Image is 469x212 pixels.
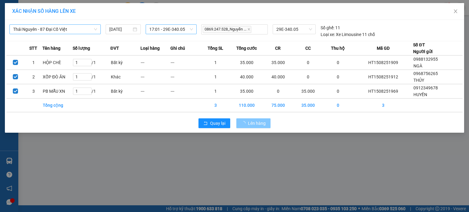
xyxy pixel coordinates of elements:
span: Tổng SL [208,45,223,52]
td: 35.000 [231,84,263,99]
span: HUYỀN [413,92,427,97]
span: close [247,28,250,31]
td: 1 [24,56,42,70]
span: Tổng cước [236,45,257,52]
span: close [453,9,458,14]
td: 40.000 [231,70,263,84]
span: Thu hộ [331,45,345,52]
span: NGÀ [413,63,422,68]
span: ĐVT [111,45,119,52]
span: 0869.247.528_Nguyễn ... [203,26,251,33]
input: 15/08/2025 [109,26,132,33]
td: --- [140,84,170,99]
td: 0 [293,70,323,84]
span: rollback [203,121,208,126]
td: Bất kỳ [111,56,140,70]
td: 0 [323,56,353,70]
button: Lên hàng [236,118,271,128]
span: Lên hàng [248,120,266,127]
span: Loại hàng [140,45,160,52]
span: 17:01 - 29E-340.05 [149,25,193,34]
td: 75.000 [263,99,293,112]
td: --- [170,70,200,84]
td: 1 [201,70,231,84]
span: Ghi chú [170,45,185,52]
td: Tổng cộng [42,99,72,112]
span: CR [275,45,281,52]
div: Xe Limousine 11 chỗ [321,31,375,38]
td: --- [170,56,200,70]
td: 3 [201,99,231,112]
span: loading [241,121,248,125]
td: 0 [323,99,353,112]
td: 35.000 [231,56,263,70]
td: Bất kỳ [111,84,140,99]
td: 3 [24,84,42,99]
td: 0 [323,84,353,99]
button: rollbackQuay lại [198,118,230,128]
span: Số ghế: [321,24,334,31]
td: --- [170,84,200,99]
span: Loại xe: [321,31,335,38]
td: 35.000 [293,99,323,112]
td: HT1508251969 [353,84,413,99]
div: 11 [321,24,340,31]
td: Khác [111,70,140,84]
td: 1 [201,84,231,99]
td: 3 [353,99,413,112]
button: Close [447,3,464,20]
td: 110.000 [231,99,263,112]
div: Số ĐT Người gửi [413,41,433,55]
td: --- [140,56,170,70]
td: 1 [201,56,231,70]
td: 40.000 [263,70,293,84]
td: HT1508251912 [353,70,413,84]
td: 0 [263,84,293,99]
td: HT1508251909 [353,56,413,70]
td: 35.000 [293,84,323,99]
td: / 1 [73,70,111,84]
span: 0988132955 [413,57,438,62]
span: 0912349678 [413,85,438,90]
td: XỐP ĐÒ ĂN [42,70,72,84]
span: THỦY [413,78,424,83]
span: Thái Nguyên - 87 Đại Cồ Việt [13,25,97,34]
span: CC [305,45,311,52]
td: HỘP CHÈ [42,56,72,70]
span: Mã GD [377,45,390,52]
span: STT [29,45,37,52]
span: XÁC NHẬN SỐ HÀNG LÊN XE [12,8,76,14]
td: 35.000 [263,56,293,70]
td: / 1 [73,84,111,99]
span: 29E-340.05 [276,25,312,34]
span: Tên hàng [42,45,60,52]
td: / 1 [73,56,111,70]
td: 0 [323,70,353,84]
span: 0968756265 [413,71,438,76]
span: Quay lại [210,120,225,127]
td: 0 [293,56,323,70]
span: Số lượng [73,45,90,52]
td: PB MẪU XN [42,84,72,99]
td: --- [140,70,170,84]
td: 2 [24,70,42,84]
